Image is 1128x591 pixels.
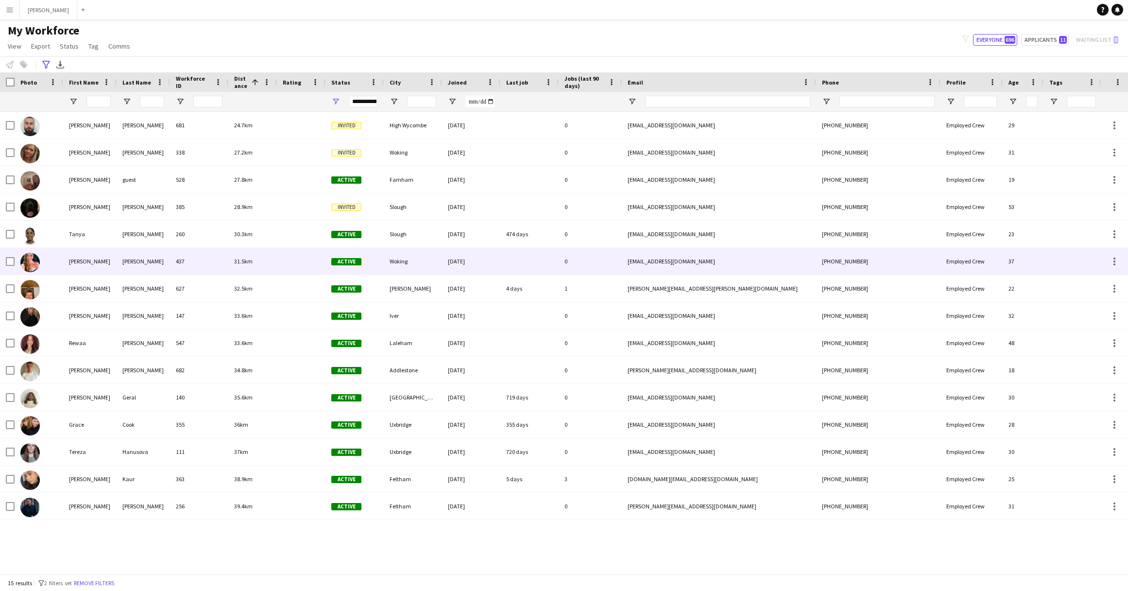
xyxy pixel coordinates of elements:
div: 528 [170,166,228,193]
div: [PERSON_NAME] [117,248,170,275]
img: amy stevens [20,144,40,163]
span: Email [628,79,643,86]
div: [PERSON_NAME] [117,221,170,247]
span: Active [331,285,361,293]
div: [DATE] [442,357,500,383]
span: Invited [331,149,361,156]
span: First Name [69,79,99,86]
div: 0 [559,248,622,275]
div: 256 [170,493,228,520]
span: 2 filters set [44,579,72,587]
app-action-btn: Export XLSX [54,59,66,70]
div: [EMAIL_ADDRESS][DOMAIN_NAME] [622,302,816,329]
input: Phone Filter Input [839,96,935,107]
div: 363 [170,466,228,492]
div: Farnham [384,166,442,193]
div: [DATE] [442,166,500,193]
div: 681 [170,112,228,139]
div: [EMAIL_ADDRESS][DOMAIN_NAME] [622,112,816,139]
div: 0 [559,411,622,438]
img: Supreet Kaur [20,470,40,490]
div: 0 [559,357,622,383]
div: Slough [384,193,442,220]
span: View [8,42,21,51]
div: [PERSON_NAME] [117,139,170,166]
span: 38.9km [234,475,253,483]
button: Everyone696 [973,34,1017,46]
div: Employed Crew [940,384,1003,411]
div: Employed Crew [940,139,1003,166]
span: Profile [946,79,966,86]
div: [DATE] [442,193,500,220]
div: Employed Crew [940,302,1003,329]
div: 5 days [500,466,559,492]
div: [DATE] [442,275,500,302]
div: 28 [1003,411,1043,438]
div: 0 [559,139,622,166]
div: 0 [559,330,622,356]
div: [PHONE_NUMBER] [816,330,940,356]
div: Employed Crew [940,248,1003,275]
span: Status [60,42,79,51]
div: [DATE] [442,221,500,247]
div: 0 [559,193,622,220]
button: Open Filter Menu [69,97,78,106]
div: 547 [170,330,228,356]
span: Age [1008,79,1019,86]
div: [DATE] [442,112,500,139]
div: [PERSON_NAME] [63,248,117,275]
div: 355 days [500,411,559,438]
div: Geral [117,384,170,411]
div: [PERSON_NAME] [63,112,117,139]
div: 19 [1003,166,1043,193]
input: Tags Filter Input [1067,96,1096,107]
span: 32.5km [234,285,253,292]
div: guest [117,166,170,193]
div: 719 days [500,384,559,411]
span: Last Name [122,79,151,86]
span: 696 [1005,36,1015,44]
span: Active [331,367,361,374]
div: [DATE] [442,302,500,329]
div: Tanya [63,221,117,247]
div: 0 [559,221,622,247]
img: amelia guest [20,171,40,191]
div: Kaur [117,466,170,492]
input: Email Filter Input [645,96,810,107]
div: [EMAIL_ADDRESS][DOMAIN_NAME] [622,438,816,465]
div: [PERSON_NAME][EMAIL_ADDRESS][PERSON_NAME][DOMAIN_NAME] [622,275,816,302]
span: Export [31,42,50,51]
img: Abigail Geral [20,389,40,408]
div: 1 [559,275,622,302]
div: [PERSON_NAME][EMAIL_ADDRESS][DOMAIN_NAME] [622,493,816,520]
div: High Wycombe [384,112,442,139]
div: Tereza [63,438,117,465]
div: 147 [170,302,228,329]
div: [EMAIL_ADDRESS][DOMAIN_NAME] [622,139,816,166]
div: [DATE] [442,248,500,275]
div: [PHONE_NUMBER] [816,275,940,302]
img: Rewaa Norman [20,334,40,354]
div: 0 [559,112,622,139]
div: Cook [117,411,170,438]
div: Employed Crew [940,438,1003,465]
button: Open Filter Menu [1008,97,1017,106]
div: [PHONE_NUMBER] [816,166,940,193]
div: Employed Crew [940,466,1003,492]
div: 140 [170,384,228,411]
div: Employed Crew [940,112,1003,139]
div: 31 [1003,139,1043,166]
span: Active [331,313,361,320]
div: 385 [170,193,228,220]
div: [EMAIL_ADDRESS][DOMAIN_NAME] [622,166,816,193]
div: Laleham [384,330,442,356]
div: Slough [384,221,442,247]
img: Emily Deamer [20,307,40,327]
div: [PERSON_NAME][EMAIL_ADDRESS][DOMAIN_NAME] [622,357,816,383]
span: Tags [1049,79,1062,86]
div: Employed Crew [940,275,1003,302]
div: [PERSON_NAME] [63,193,117,220]
button: Open Filter Menu [822,97,831,106]
div: Uxbridge [384,411,442,438]
button: Open Filter Menu [946,97,955,106]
